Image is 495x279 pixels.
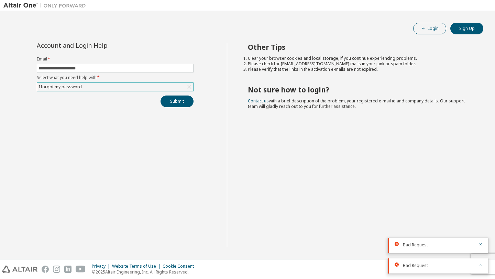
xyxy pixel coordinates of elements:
img: youtube.svg [76,266,86,273]
button: Submit [161,96,194,107]
img: facebook.svg [42,266,49,273]
div: I forgot my password [37,83,193,91]
label: Email [37,56,194,62]
label: Select what you need help with [37,75,194,80]
li: Please verify that the links in the activation e-mails are not expired. [248,67,471,72]
span: Bad Request [403,263,428,268]
div: Cookie Consent [163,264,198,269]
a: Contact us [248,98,269,104]
div: Website Terms of Use [112,264,163,269]
div: I forgot my password [37,83,83,91]
li: Please check for [EMAIL_ADDRESS][DOMAIN_NAME] mails in your junk or spam folder. [248,61,471,67]
div: Account and Login Help [37,43,162,48]
img: instagram.svg [53,266,60,273]
span: Bad Request [403,242,428,248]
button: Sign Up [450,23,483,34]
h2: Not sure how to login? [248,85,471,94]
img: altair_logo.svg [2,266,37,273]
li: Clear your browser cookies and local storage, if you continue experiencing problems. [248,56,471,61]
span: with a brief description of the problem, your registered e-mail id and company details. Our suppo... [248,98,465,109]
h2: Other Tips [248,43,471,52]
button: Login [413,23,446,34]
p: © 2025 Altair Engineering, Inc. All Rights Reserved. [92,269,198,275]
div: Privacy [92,264,112,269]
img: linkedin.svg [64,266,71,273]
img: Altair One [3,2,89,9]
